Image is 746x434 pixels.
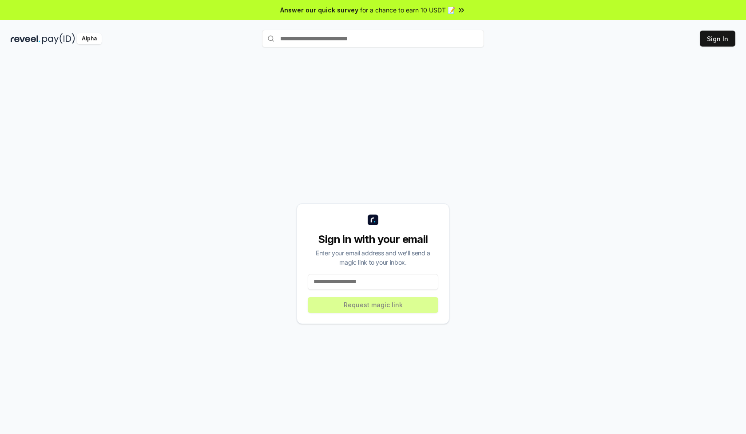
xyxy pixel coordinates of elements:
[42,33,75,44] img: pay_id
[368,215,378,225] img: logo_small
[11,33,40,44] img: reveel_dark
[700,31,735,47] button: Sign In
[77,33,102,44] div: Alpha
[360,5,455,15] span: for a chance to earn 10 USDT 📝
[308,248,438,267] div: Enter your email address and we’ll send a magic link to your inbox.
[280,5,358,15] span: Answer our quick survey
[308,232,438,246] div: Sign in with your email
